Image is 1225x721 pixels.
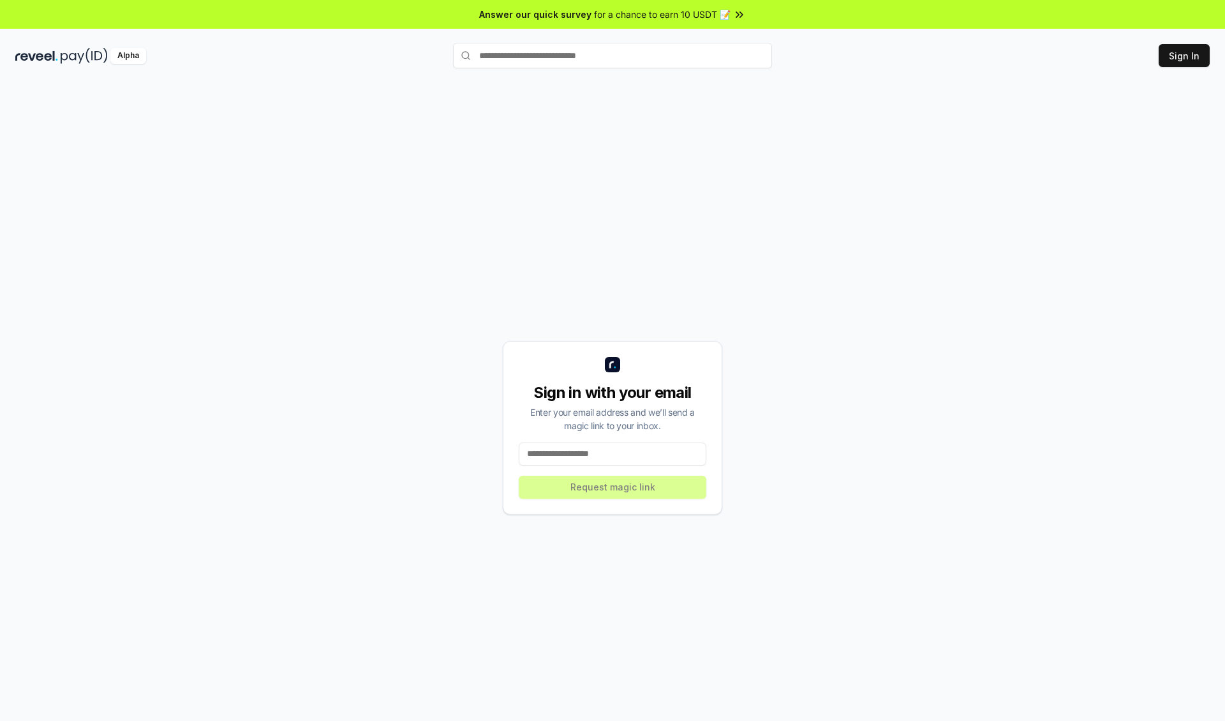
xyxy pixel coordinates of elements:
img: reveel_dark [15,48,58,64]
span: Answer our quick survey [479,8,591,21]
button: Sign In [1159,44,1210,67]
img: logo_small [605,357,620,372]
span: for a chance to earn 10 USDT 📝 [594,8,731,21]
div: Alpha [110,48,146,64]
div: Enter your email address and we’ll send a magic link to your inbox. [519,406,706,432]
div: Sign in with your email [519,383,706,403]
img: pay_id [61,48,108,64]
